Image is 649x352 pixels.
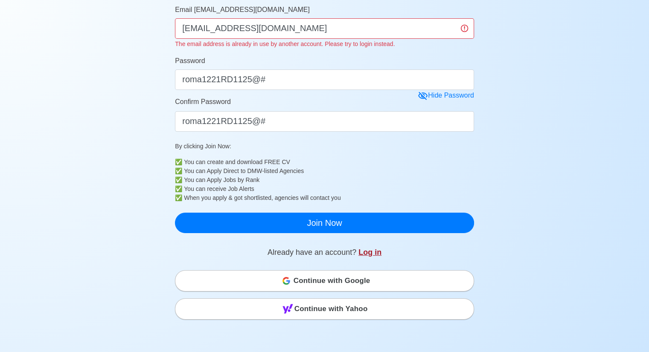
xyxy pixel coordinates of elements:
p: Already have an account? [175,247,474,258]
span: Confirm Password [175,98,231,105]
div: When you apply & got shortlisted, agencies will contact you [184,193,474,202]
span: Email [EMAIL_ADDRESS][DOMAIN_NAME] [175,6,310,13]
b: ✅ [175,193,182,202]
button: Continue with Google [175,270,474,291]
input: Your email [175,18,474,39]
span: Continue with Yahoo [294,300,368,317]
b: ✅ [175,185,182,193]
a: Log in [358,248,381,257]
b: ✅ [175,167,182,176]
b: ✅ [175,158,182,167]
div: You can receive Job Alerts [184,185,474,193]
div: You can create and download FREE CV [184,158,474,167]
input: 8 characters or more [175,111,474,132]
span: Continue with Google [294,272,370,289]
div: Hide Password [418,90,474,101]
input: 8 characters or more [175,69,474,90]
p: By clicking Join Now: [175,142,474,151]
button: Join Now [175,213,474,233]
div: You can Apply Jobs by Rank [184,176,474,185]
div: You can Apply Direct to DMW-listed Agencies [184,167,474,176]
button: Continue with Yahoo [175,298,474,320]
small: The email address is already in use by another account. Please try to login instead. [175,40,395,47]
span: Password [175,57,205,64]
b: ✅ [175,176,182,185]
